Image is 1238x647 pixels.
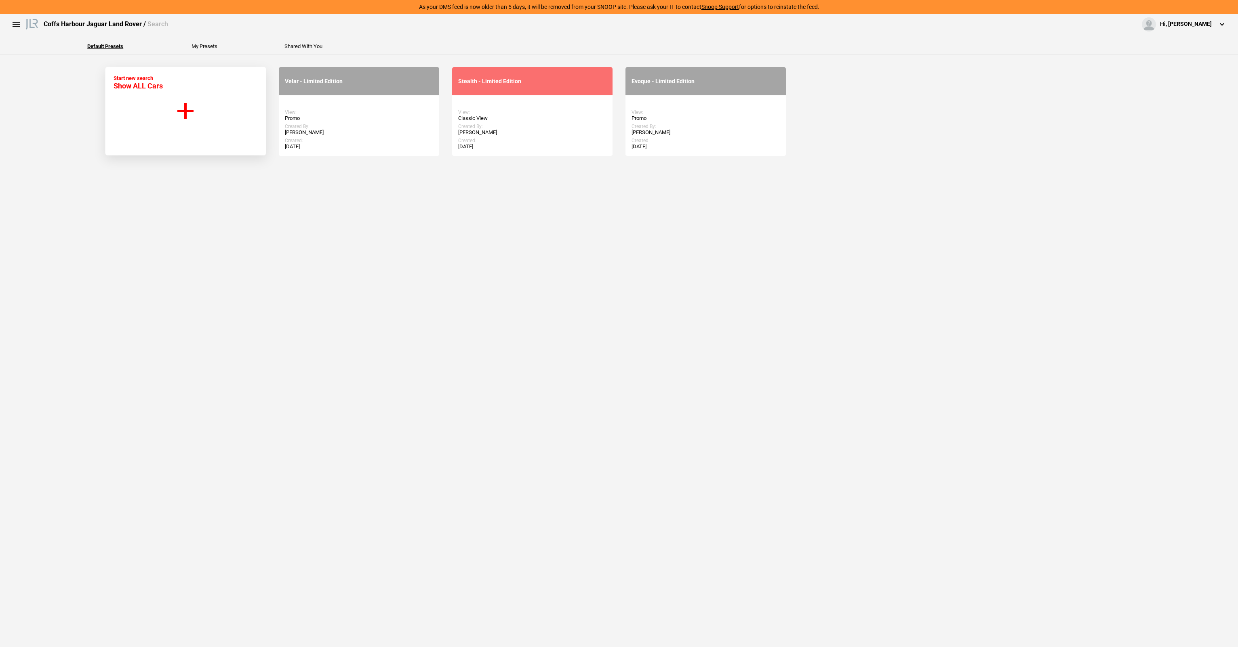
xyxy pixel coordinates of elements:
[285,143,433,150] div: [DATE]
[285,129,433,136] div: [PERSON_NAME]
[284,44,322,49] button: Shared With You
[192,44,217,49] button: My Presets
[458,124,606,129] div: Created By:
[458,143,606,150] div: [DATE]
[105,67,266,155] button: Start new search Show ALL Cars
[632,124,780,129] div: Created By:
[114,75,163,90] div: Start new search
[87,44,123,49] button: Default Presets
[632,143,780,150] div: [DATE]
[285,78,433,85] div: Velar - Limited Edition
[458,115,606,122] div: Classic View
[632,138,780,143] div: Created:
[458,78,606,85] div: Stealth - Limited Edition
[632,109,780,115] div: View:
[285,138,433,143] div: Created:
[701,4,739,10] a: Snoop Support
[147,20,168,28] span: Search
[458,138,606,143] div: Created:
[285,124,433,129] div: Created By:
[632,129,780,136] div: [PERSON_NAME]
[632,115,780,122] div: Promo
[1160,20,1212,28] div: Hi, [PERSON_NAME]
[24,17,40,29] img: landrover.png
[114,82,163,90] span: Show ALL Cars
[44,20,168,29] div: Coffs Harbour Jaguar Land Rover /
[285,115,433,122] div: Promo
[458,109,606,115] div: View:
[632,78,780,85] div: Evoque - Limited Edition
[285,109,433,115] div: View:
[458,129,606,136] div: [PERSON_NAME]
